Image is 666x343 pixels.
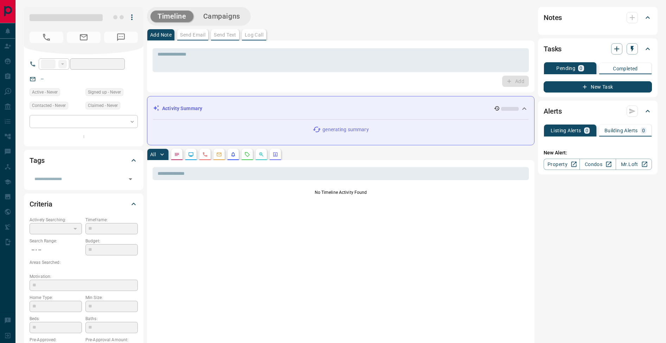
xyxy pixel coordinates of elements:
svg: Agent Actions [273,152,278,157]
p: Completed [613,66,638,71]
div: Criteria [30,196,138,212]
div: Tags [30,152,138,169]
svg: Emails [216,152,222,157]
p: Search Range: [30,238,82,244]
p: Timeframe: [85,217,138,223]
span: Signed up - Never [88,89,121,96]
p: generating summary [322,126,369,133]
p: Budget: [85,238,138,244]
span: Claimed - Never [88,102,118,109]
span: Active - Never [32,89,58,96]
a: Condos [579,159,616,170]
svg: Notes [174,152,180,157]
p: Home Type: [30,294,82,301]
h2: Tasks [544,43,562,55]
p: All [150,152,156,157]
p: Listing Alerts [551,128,581,133]
div: Tasks [544,40,652,57]
p: Pre-Approved: [30,337,82,343]
p: Actively Searching: [30,217,82,223]
a: -- [41,76,44,82]
p: No Timeline Activity Found [153,189,529,196]
svg: Lead Browsing Activity [188,152,194,157]
div: Alerts [544,103,652,120]
div: Notes [544,9,652,26]
svg: Calls [202,152,208,157]
span: No Email [67,32,101,43]
p: Beds: [30,316,82,322]
h2: Criteria [30,198,52,210]
svg: Requests [244,152,250,157]
p: Pending [556,66,575,71]
span: No Number [104,32,138,43]
p: New Alert: [544,149,652,157]
button: New Task [544,81,652,93]
button: Campaigns [196,11,247,22]
span: Contacted - Never [32,102,66,109]
p: Motivation: [30,273,138,280]
a: Mr.Loft [616,159,652,170]
p: Building Alerts [604,128,638,133]
svg: Opportunities [258,152,264,157]
p: Baths: [85,316,138,322]
div: Activity Summary [153,102,529,115]
p: 0 [585,128,588,133]
p: 0 [642,128,645,133]
p: 0 [579,66,582,71]
h2: Alerts [544,106,562,117]
a: Property [544,159,580,170]
button: Timeline [151,11,193,22]
p: -- - -- [30,244,82,256]
svg: Listing Alerts [230,152,236,157]
p: Add Note [150,32,172,37]
p: Pre-Approval Amount: [85,337,138,343]
h2: Notes [544,12,562,23]
span: No Number [30,32,63,43]
p: Areas Searched: [30,259,138,266]
p: Min Size: [85,294,138,301]
p: Activity Summary [162,105,202,112]
h2: Tags [30,155,44,166]
button: Open [126,174,135,184]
